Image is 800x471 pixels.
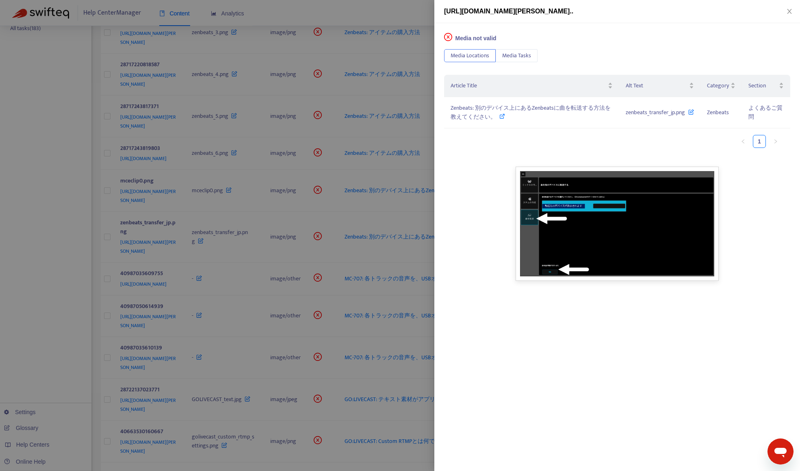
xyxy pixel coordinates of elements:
span: よくあるご質問 [748,103,783,122]
span: Article Title [451,81,606,90]
span: [URL][DOMAIN_NAME][PERSON_NAME].. [444,8,573,15]
span: Category [707,81,729,90]
th: Article Title [444,75,619,97]
span: Media Tasks [502,51,531,60]
button: Media Tasks [496,49,538,62]
span: Media Locations [451,51,489,60]
img: Unable to display this image [516,167,719,281]
span: zenbeats_transfer_jp.png [626,108,685,117]
a: 1 [753,135,765,148]
span: close [786,8,793,15]
li: Next Page [769,135,782,148]
span: Media not valid [455,35,496,41]
button: right [769,135,782,148]
li: 1 [753,135,766,148]
iframe: メッセージングウィンドウを開くボタン [767,438,793,464]
th: Alt Text [619,75,700,97]
span: Alt Text [626,81,687,90]
span: Zenbeats [707,108,729,117]
span: Zenbeats: 別のデバイス上にあるZenbeatsに曲を転送する方法を教えてください。 [451,103,611,122]
li: Previous Page [737,135,750,148]
span: left [741,139,746,144]
th: Category [700,75,742,97]
button: Close [784,8,795,15]
th: Section [742,75,790,97]
span: Section [748,81,777,90]
span: right [773,139,778,144]
button: Media Locations [444,49,496,62]
span: close-circle [444,33,452,41]
button: left [737,135,750,148]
